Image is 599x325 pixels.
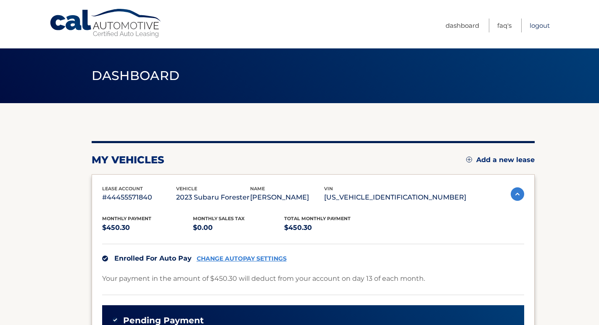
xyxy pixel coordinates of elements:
[324,192,466,203] p: [US_VEHICLE_IDENTIFICATION_NUMBER]
[497,19,512,32] a: FAQ's
[49,8,163,38] a: Cal Automotive
[284,222,375,234] p: $450.30
[176,192,250,203] p: 2023 Subaru Forester
[92,68,180,83] span: Dashboard
[197,255,287,262] a: CHANGE AUTOPAY SETTINGS
[102,192,176,203] p: #44455571840
[446,19,479,32] a: Dashboard
[511,187,524,201] img: accordion-active.svg
[530,19,550,32] a: Logout
[193,222,284,234] p: $0.00
[193,216,245,221] span: Monthly sales Tax
[466,157,472,162] img: add.svg
[324,186,333,192] span: vin
[102,222,193,234] p: $450.30
[102,186,143,192] span: lease account
[102,256,108,261] img: check.svg
[92,154,164,166] h2: my vehicles
[250,192,324,203] p: [PERSON_NAME]
[102,273,425,285] p: Your payment in the amount of $450.30 will deduct from your account on day 13 of each month.
[114,254,192,262] span: Enrolled For Auto Pay
[250,186,265,192] span: name
[284,216,351,221] span: Total Monthly Payment
[112,317,118,323] img: check-green.svg
[466,156,535,164] a: Add a new lease
[102,216,151,221] span: Monthly Payment
[176,186,197,192] span: vehicle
